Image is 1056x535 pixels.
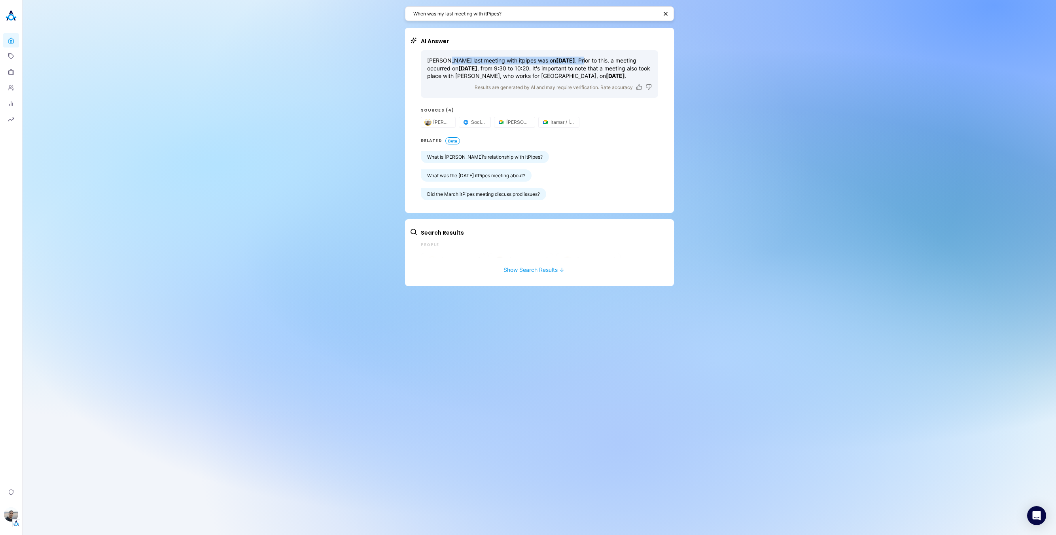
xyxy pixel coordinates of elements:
h2: Search Results [421,229,658,237]
div: Open Intercom Messenger [1027,506,1046,525]
strong: [DATE] [606,72,625,79]
span: [PERSON_NAME] / [PERSON_NAME] [506,119,530,125]
button: source-button [539,117,579,127]
span: [PERSON_NAME] [433,119,450,125]
img: Akooda Logo [3,8,19,24]
span: Beta [445,137,460,144]
button: Like [636,84,642,90]
span: Itamar / [PERSON_NAME] [551,119,574,125]
p: Results are generated by AI and may require verification. Rate accuracy [475,83,633,91]
button: source-button [421,117,455,127]
span: Social. [471,119,486,125]
strong: [DATE] [556,57,575,64]
button: Eli LeonTenant Logo [3,504,19,527]
button: Did the March itPipes meeting discuss prod issues? [421,188,546,200]
h2: AI Answer [421,37,658,46]
h3: Sources (4) [421,107,658,114]
img: Google Meet [542,119,549,126]
button: source-button [459,117,490,127]
button: What was the [DATE] itPipes meeting about? [421,169,532,182]
img: Google Meet [498,119,505,126]
img: Eli Leon [4,507,18,522]
p: [PERSON_NAME] last meeting with itpipes was on . Prior to this, a meeting occurred on , from 9:30... [427,57,652,80]
button: Dislike [645,84,652,90]
button: source-button [494,117,535,127]
img: Zoom [462,119,469,126]
strong: [DATE] [458,65,477,72]
button: What is [PERSON_NAME]'s relationship with itPipes? [421,151,549,163]
img: Tenant Logo [12,519,20,527]
textarea: When was my last meeting with itPipes? [413,10,658,17]
button: Show Search Results ↓ [410,258,658,273]
h3: RELATED [421,138,442,144]
img: Eli Leon [424,119,431,126]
